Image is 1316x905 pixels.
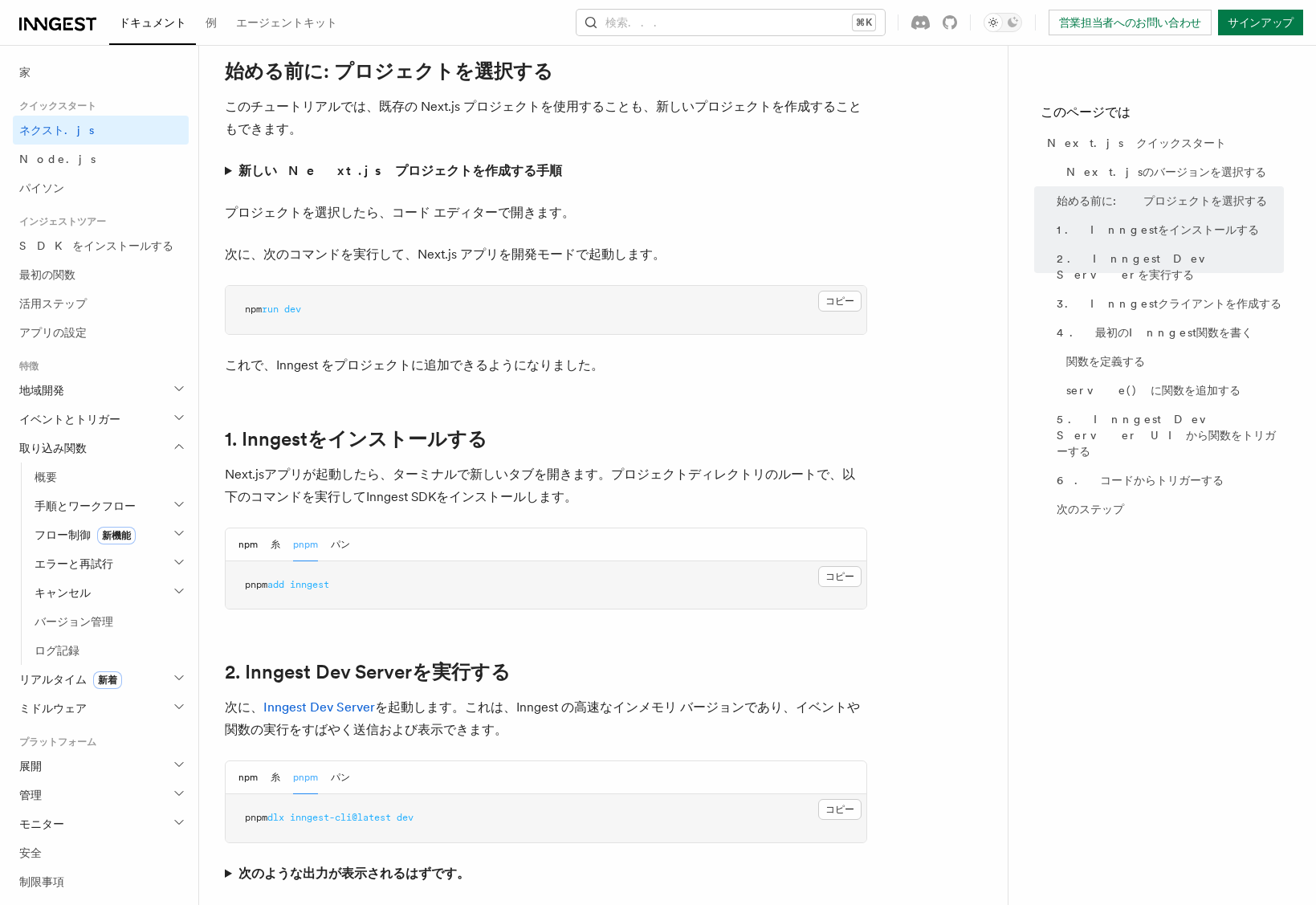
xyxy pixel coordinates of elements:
[1218,10,1303,35] a: サインアップ
[397,812,414,823] span: dev
[271,772,280,783] font: 糸
[19,736,96,748] font: プラットフォーム
[19,124,94,137] font: ネクスト.js
[290,812,391,823] span: inngest-cli@latest
[245,579,267,590] span: pnpm
[19,153,96,165] font: Node.js
[225,59,553,83] font: 始める前に: プロジェクトを選択する
[35,557,113,570] font: エラーと再試行
[984,13,1022,32] button: ダークモードを切り替える
[1050,466,1284,495] a: 6. コードからトリガーする
[1060,157,1284,186] a: Next.jsのバージョンを選択する
[225,247,666,262] font: 次に、次のコマンドを実行して、Next.js アプリを開発モードで起動します。
[1050,405,1284,466] a: 5. Inngest Dev Server UIから関数をトリガーする
[605,16,666,29] font: 検索...
[28,463,189,491] a: 概要
[19,297,87,310] font: 活用ステップ
[13,260,189,289] a: 最初の関数
[225,699,263,715] font: 次に、
[13,116,189,145] a: ネクスト.js
[1057,194,1267,207] font: 始める前に: プロジェクトを選択する
[206,16,217,29] font: 例
[267,812,284,823] span: dlx
[1066,165,1266,178] font: Next.jsのバージョンを選択する
[577,10,885,35] button: 検索...⌘K
[98,675,117,686] font: 新着
[19,442,87,455] font: 取り込み関数
[13,665,189,694] button: リアルタイム新着
[35,615,113,628] font: バージョン管理
[13,145,189,173] a: Node.js
[35,586,91,599] font: キャンセル
[238,866,470,881] font: 次のような出力が表示されるはずです。
[13,781,189,809] button: 管理
[1057,503,1124,516] font: 次のステップ
[19,181,64,194] font: パイソン
[1057,326,1253,339] font: 4. 最初のInngest関数を書く
[19,384,64,397] font: 地域開発
[290,579,329,590] span: inngest
[225,699,860,737] font: を起動します。これは、Inngest の高速なインメモリ バージョンであり、イベントや関数の実行をすばやく送信および表示できます。
[293,539,318,550] font: pnpm
[1050,244,1284,289] a: 2. Inngest Dev Serverを実行する
[28,578,189,607] button: キャンセル
[13,809,189,838] button: モニター
[196,5,226,43] a: 例
[293,772,318,783] font: pnpm
[1057,413,1276,458] font: 5. Inngest Dev Server UIから関数をトリガーする
[13,463,189,665] div: 取り込み関数
[1047,137,1226,149] font: Next.js クイックスタート
[28,607,189,636] a: バージョン管理
[271,539,280,550] font: 糸
[1057,223,1259,236] font: 1. Inngestをインストールする
[225,160,867,182] summary: 新しい Next.js プロジェクトを作成する手順
[19,875,64,888] font: 制限事項
[245,812,267,823] span: pnpm
[13,867,189,896] a: 制限事項
[853,14,875,31] kbd: ⌘K
[109,5,196,45] a: ドキュメント
[1050,186,1284,215] a: 始める前に: プロジェクトを選択する
[236,16,337,29] font: エージェントキット
[13,173,189,202] a: パイソン
[19,846,42,859] font: 安全
[331,539,350,550] font: パン
[13,405,189,434] button: イベントとトリガー
[19,760,42,773] font: 展開
[13,838,189,867] a: 安全
[225,205,575,220] font: プロジェクトを選択したら、コード エディターで開きます。
[19,413,120,426] font: イベントとトリガー
[1059,16,1201,29] font: 営業担当者へのお問い合わせ
[19,100,96,112] font: クイックスタート
[119,16,186,29] font: ドキュメント
[818,291,862,312] button: コピー
[19,702,87,715] font: ミドルウェア
[19,66,31,79] font: 家
[1057,297,1281,310] font: 3. Inngestクライアントを作成する
[13,289,189,318] a: 活用ステップ
[1050,289,1284,318] a: 3. Inngestクライアントを作成する
[13,318,189,347] a: アプリの設定
[1066,355,1145,368] font: 関数を定義する
[225,661,511,683] a: 2. Inngest Dev Serverを実行する
[225,357,604,373] font: これで、Inngest をプロジェクトに追加できるようになりました。
[1057,252,1230,281] font: 2. Inngest Dev Serverを実行する
[19,239,173,252] font: SDKをインストールする
[28,636,189,665] a: ログ記録
[13,694,189,723] button: ミドルウェア
[35,644,79,657] font: ログ記録
[1050,215,1284,244] a: 1. Inngestをインストールする
[238,163,562,178] font: 新しい Next.js プロジェクトを作成する手順
[245,304,262,315] span: npm
[1041,128,1284,157] a: Next.js クイックスタート
[13,376,189,405] button: 地域開発
[225,427,487,450] font: 1. Inngestをインストールする
[28,491,189,520] button: 手順とワークフロー
[28,549,189,578] button: エラーと再試行
[19,789,42,801] font: 管理
[1050,495,1284,524] a: 次のステップ
[238,539,258,550] font: npm
[35,471,57,483] font: 概要
[818,799,862,820] button: コピー
[225,99,862,137] font: このチュートリアルでは、既存の Next.js プロジェクトを使用することも、新しいプロジェクトを作成することもできます。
